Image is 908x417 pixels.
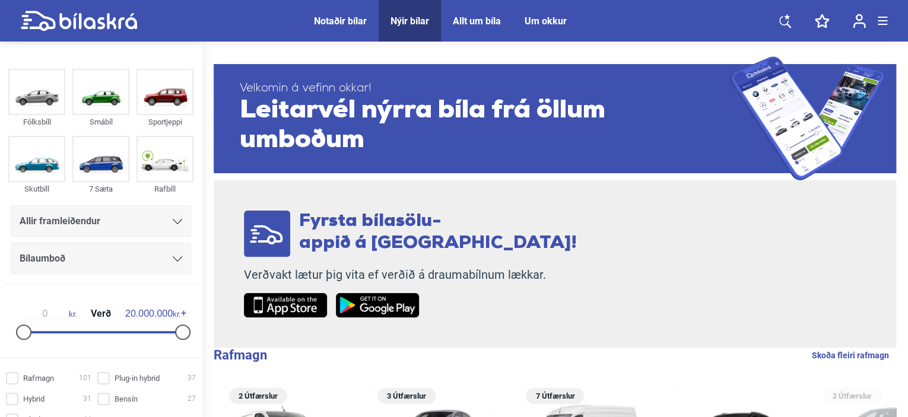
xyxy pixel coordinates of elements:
[23,393,45,405] span: Hybrid
[390,15,429,27] a: Nýir bílar
[72,182,129,196] div: 7 Sæta
[314,15,367,27] a: Notaðir bílar
[853,14,866,28] img: user-login.svg
[20,213,100,230] span: Allir framleiðendur
[72,115,129,129] div: Smábíl
[8,182,65,196] div: Skutbíll
[188,393,196,405] span: 27
[235,388,281,404] span: 2 Útfærslur
[83,393,91,405] span: 31
[88,309,114,319] span: Verð
[214,348,267,362] b: Rafmagn
[21,308,77,319] span: kr.
[136,115,193,129] div: Sportjeppi
[115,393,138,405] span: Bensín
[125,308,180,319] span: kr.
[383,388,430,404] span: 3 Útfærslur
[188,372,196,384] span: 37
[532,388,578,404] span: 7 Útfærslur
[214,56,896,180] a: Velkomin á vefinn okkar!Leitarvél nýrra bíla frá öllum umboðum
[240,96,730,155] span: Leitarvél nýrra bíla frá öllum umboðum
[244,268,577,282] p: Verðvakt lætur þig vita ef verðið á draumabílnum lækkar.
[453,15,501,27] a: Allt um bíla
[8,115,65,129] div: Fólksbíll
[829,388,875,404] span: 2 Útfærslur
[23,372,54,384] span: Rafmagn
[299,212,577,253] span: Fyrsta bílasölu- appið á [GEOGRAPHIC_DATA]!
[525,15,567,27] a: Um okkur
[79,372,91,384] span: 101
[240,81,730,96] span: Velkomin á vefinn okkar!
[812,348,889,363] a: Skoða fleiri rafmagn
[20,250,65,267] span: Bílaumboð
[115,372,160,384] span: Plug-in hybrid
[136,182,193,196] div: Rafbíll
